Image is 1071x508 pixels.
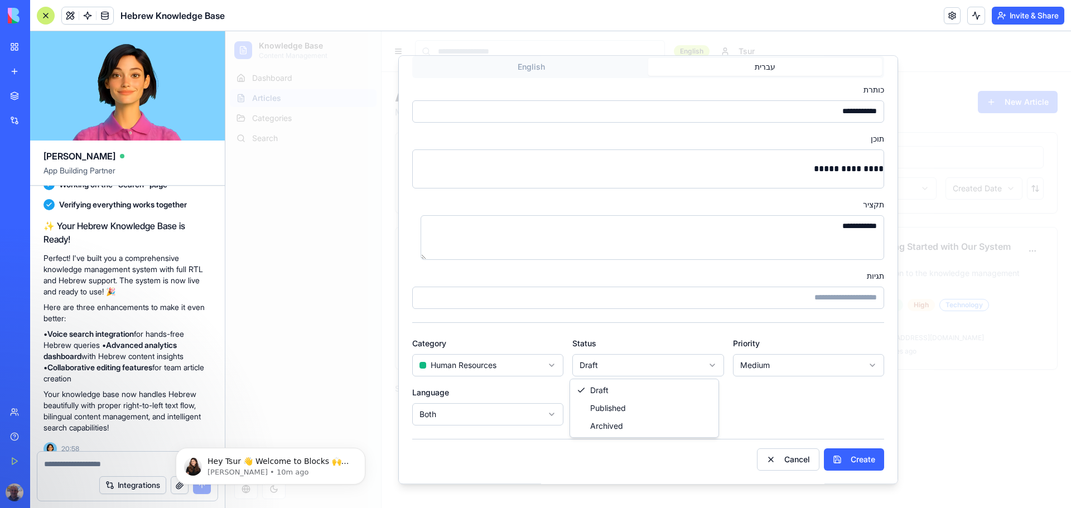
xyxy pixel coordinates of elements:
[44,442,57,456] img: Ella_00000_wcx2te.png
[365,354,383,365] span: Draft
[99,476,166,494] button: Integrations
[47,362,152,372] strong: Collaborative editing features
[44,340,177,361] strong: Advanced analytics dashboard
[44,389,211,433] p: Your knowledge base now handles Hebrew beautifully with proper right-to-left text flow, bilingual...
[59,199,187,210] span: Verifying everything works together
[8,8,77,23] img: logo
[44,328,211,384] p: • for hands-free Hebrew queries • with Hebrew content insights • for team article creation
[120,9,225,22] span: Hebrew Knowledge Base
[44,165,211,185] span: App Building Partner
[365,371,401,383] span: Published
[44,149,115,163] span: [PERSON_NAME]
[365,389,398,400] span: Archived
[61,444,79,453] span: 20:58
[47,329,134,338] strong: Voice search integration
[44,253,211,297] p: Perfect! I've built you a comprehensive knowledge management system with full RTL and Hebrew supp...
[44,302,211,324] p: Here are three enhancements to make it even better:
[44,219,211,246] h2: ✨ Your Hebrew Knowledge Base is Ready!
[6,483,23,501] img: ACg8ocJyRfmUOPBs2k3i3RZEh_ExFpcqkyI4CimNx__4baonB5NMVsuB=s96-c
[992,7,1064,25] button: Invite & Share
[159,424,382,502] iframe: Intercom notifications message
